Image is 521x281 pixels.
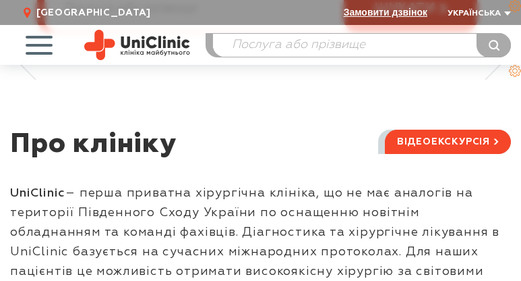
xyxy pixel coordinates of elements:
[444,9,511,19] button: Українська
[84,30,190,60] img: Uniclinic
[385,130,511,154] a: відеоекскурсія
[344,7,427,18] button: Замовити дзвінок
[397,130,490,153] span: відеоекскурсія
[36,7,151,19] span: [GEOGRAPHIC_DATA]
[213,34,510,57] input: Послуга або прізвище
[10,130,177,180] div: Про клініку
[10,187,65,199] strong: UniСlinic
[448,9,501,18] span: Українська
